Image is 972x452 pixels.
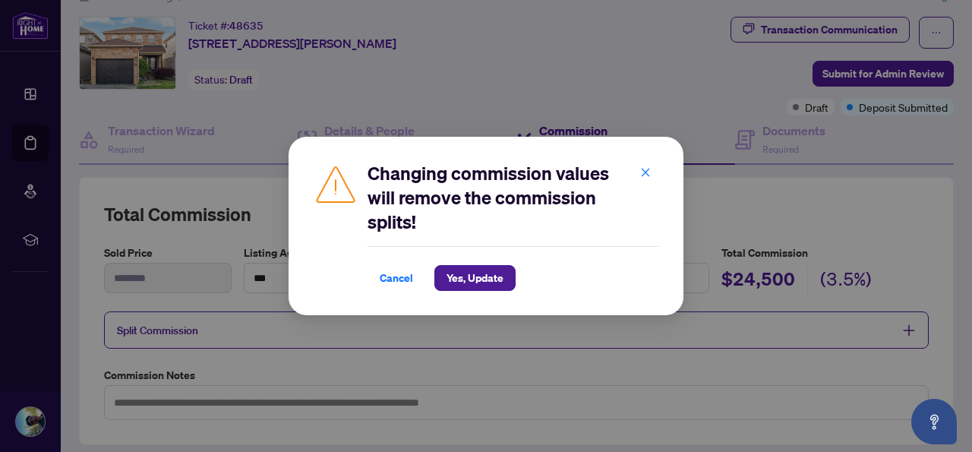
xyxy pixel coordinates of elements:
[640,167,651,178] span: close
[434,265,516,291] button: Yes, Update
[368,161,659,234] h2: Changing commission values will remove the commission splits!
[313,161,358,207] img: Caution Icon
[380,266,413,290] span: Cancel
[368,265,425,291] button: Cancel
[911,399,957,444] button: Open asap
[447,266,503,290] span: Yes, Update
